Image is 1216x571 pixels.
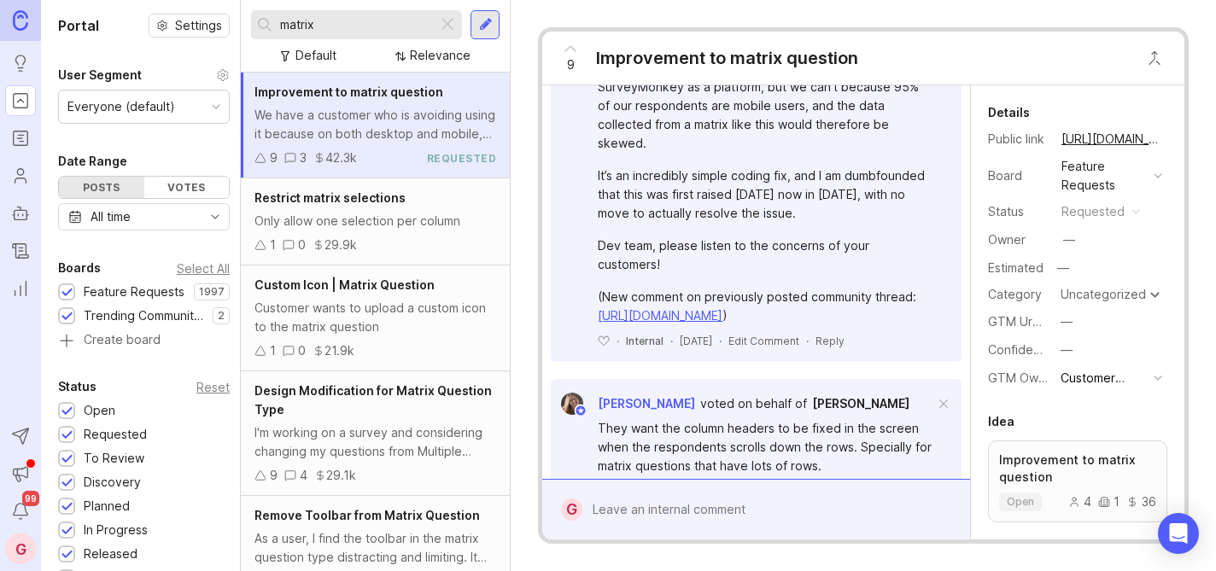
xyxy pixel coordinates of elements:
div: 3 [300,149,307,167]
span: [PERSON_NAME] [812,396,909,411]
div: Open [84,401,115,420]
div: As a user, I find the toolbar in the matrix question type distracting and limiting. It would be m... [254,529,496,567]
span: Remove Toolbar from Matrix Question [254,508,480,522]
div: 1 [270,236,276,254]
div: Reply [816,334,845,348]
div: 0 [298,341,306,360]
svg: toggle icon [202,210,229,224]
div: 42.3k [325,149,357,167]
div: (New comment on previously posted community thread: ) [598,288,934,325]
span: 99 [22,491,39,506]
div: · [719,334,722,348]
div: · [617,334,619,348]
div: Edit Comment [728,334,799,348]
a: Custom Icon | Matrix QuestionCustomer wants to upload a custom icon to the matrix question1021.9k [241,265,510,371]
div: voted on behalf of [700,394,807,413]
div: 4 [300,466,307,485]
span: Custom Icon | Matrix Question [254,277,435,292]
div: 29.9k [324,236,357,254]
div: Discovery [84,473,141,492]
div: Feature Requests [84,283,184,301]
a: Reporting [5,273,36,304]
label: Confidence [988,342,1055,357]
div: User Segment [58,65,142,85]
a: [URL][DOMAIN_NAME] [1056,128,1167,150]
div: · [670,334,673,348]
div: Public link [988,130,1048,149]
div: Board [988,166,1048,185]
div: 9 [270,466,278,485]
a: Laura Marco[PERSON_NAME] [551,393,695,415]
a: Restrict matrix selectionsOnly allow one selection per column1029.9k [241,178,510,265]
div: Requested [84,425,147,444]
div: Select All [177,264,230,273]
a: Portal [5,85,36,116]
div: Idea [988,411,1014,432]
a: Autopilot [5,198,36,229]
a: Roadmaps [5,123,36,154]
div: requested [1061,202,1125,221]
div: Improvement to matrix question [596,46,858,70]
div: Uncategorized [1061,288,1146,300]
div: Status [58,376,96,397]
img: member badge [575,405,588,417]
a: [PERSON_NAME] [812,394,909,413]
div: G [561,498,582,521]
div: Relevance [410,46,471,65]
div: — [1061,341,1073,359]
span: [DATE] [680,334,712,348]
div: All time [91,207,131,226]
div: Only allow one selection per column [254,212,496,230]
div: Released [84,545,137,563]
a: Changelog [5,236,36,266]
button: Notifications [5,496,36,527]
img: Laura Marco [561,393,584,415]
div: They want the column headers to be fixed in the screen when the respondents scrolls down the rows... [598,419,934,475]
div: — [1063,230,1075,249]
label: GTM Urgency [988,314,1068,329]
div: Default [295,46,336,65]
div: Internal [626,334,664,348]
span: Restrict matrix selections [254,190,406,205]
div: 1 [270,341,276,360]
div: G [5,533,36,564]
span: 9 [567,55,575,74]
p: 2 [218,309,225,323]
div: Posts [59,177,144,198]
div: 21.9k [324,341,354,360]
span: Settings [175,17,222,34]
input: Search... [280,15,430,34]
div: Trending Community Topics [84,306,204,325]
div: Owner [988,230,1048,249]
div: Votes [144,177,230,198]
span: Improvement to matrix question [254,84,443,99]
div: Open Intercom Messenger [1158,513,1199,554]
img: Canny Home [13,10,28,30]
div: — [1052,257,1074,279]
div: · [806,334,809,348]
div: Reset [196,382,230,392]
div: I'm working on a survey and considering changing my questions from Multiple Choice to Matrix form... [254,423,496,461]
h1: Portal [58,15,99,36]
div: Date Range [58,151,127,172]
div: Status [988,202,1048,221]
button: Settings [149,14,230,38]
div: — [1061,312,1073,331]
button: Close button [1137,41,1172,75]
div: Details [988,102,1030,123]
a: Improvement to matrix questionopen4136 [988,440,1167,522]
div: Dev team, please listen to the concerns of your customers! [598,236,934,274]
div: Customer Success [1061,369,1147,387]
div: 29.1k [326,466,356,485]
div: We have a customer who is avoiding using it because on both desktop and mobile, the column in whi... [254,106,496,143]
div: Any updates on this? We want to move away fully from SurveyMonkey as a platform, but we can’t bec... [598,59,934,153]
a: Ideas [5,48,36,79]
div: Category [988,285,1048,304]
p: 1997 [199,285,225,299]
div: 36 [1126,496,1156,508]
a: [URL][DOMAIN_NAME] [598,308,722,323]
div: Boards [58,258,101,278]
div: requested [427,151,497,166]
div: In Progress [84,521,148,539]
